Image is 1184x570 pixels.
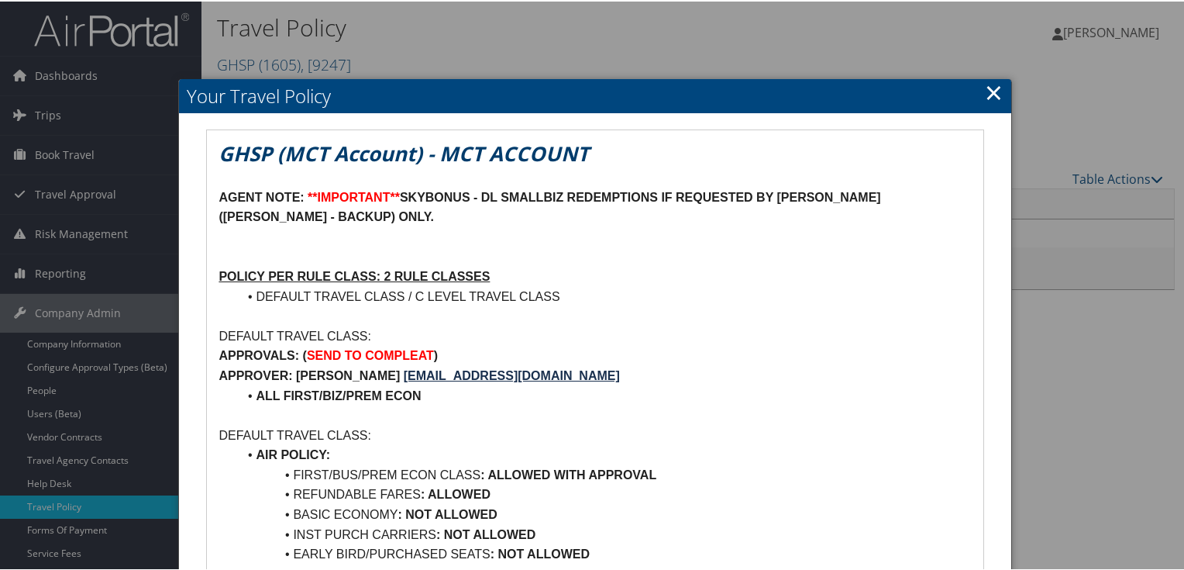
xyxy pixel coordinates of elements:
em: GHSP (MCT Account) - MCT ACCOUNT [219,138,589,166]
strong: : NOT ALLOWED [436,527,535,540]
li: FIRST/BUS/PREM ECON CLASS [237,464,971,484]
li: REFUNDABLE FARES [237,483,971,503]
strong: : NOT ALLOWED [490,546,590,559]
a: [EMAIL_ADDRESS][DOMAIN_NAME] [404,368,620,381]
strong: AIR POLICY: [256,447,330,460]
strong: ) [434,347,438,361]
strong: APPROVER: [PERSON_NAME] [219,368,400,381]
li: EARLY BIRD/PURCHASED SEATS [237,543,971,563]
u: POLICY PER RULE CLASS: 2 RULE CLASSES [219,268,490,282]
strong: : ALLOWED [421,486,490,499]
strong: : ALLOWED WITH APPROVAL [480,467,656,480]
strong: ( [303,347,307,361]
strong: AGENT NOTE: [219,189,304,202]
strong: SEND TO COMPLEAT [307,347,434,361]
strong: ALL FIRST/BIZ/PREM ECON [256,388,421,401]
li: DEFAULT TRAVEL CLASS / C LEVEL TRAVEL CLASS [237,285,971,306]
li: INST PURCH CARRIERS [237,523,971,544]
a: Close [985,75,1003,106]
p: DEFAULT TRAVEL CLASS: [219,325,971,345]
strong: APPROVALS: [219,347,299,361]
h2: Your Travel Policy [179,78,1010,112]
p: DEFAULT TRAVEL CLASS: [219,424,971,444]
li: BASIC ECONOMY [237,503,971,523]
strong: : NOT ALLOWED [398,506,497,520]
strong: SKYBONUS - DL SMALLBIZ REDEMPTIONS IF REQUESTED BY [PERSON_NAME] ([PERSON_NAME] - BACKUP) ONLY. [219,189,884,223]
